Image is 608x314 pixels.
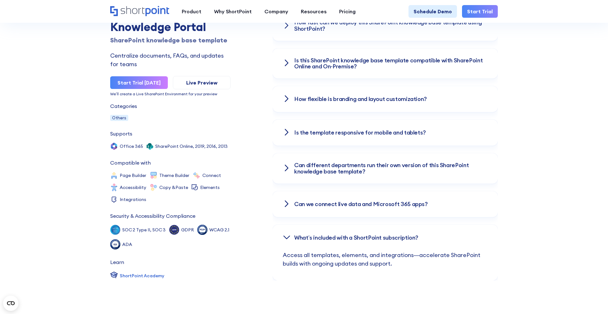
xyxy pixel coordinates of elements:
div: Product [182,8,201,15]
h3: Is this SharePoint knowledge base template compatible with SharePoint Online and On‑Premise? [294,57,488,70]
a: Pricing [333,5,362,18]
h3: Can we connect live data and Microsoft 365 apps? [294,201,428,207]
div: Compatible with [110,160,151,165]
div: Company [264,8,288,15]
div: GDPR [181,228,194,232]
p: Access all templates, elements, and integrations—accelerate SharePoint builds with ongoing update... [283,251,488,280]
a: Company [258,5,294,18]
div: Supports [110,131,132,136]
div: SharePoint Online, 2019, 2016, 2013 [155,144,228,148]
div: SharePoint knowledge base template [110,35,231,45]
div: ADA [122,242,132,247]
h3: How flexible is branding and layout customization? [294,96,427,102]
div: Integrations [120,197,146,202]
a: Home [110,6,169,17]
h3: Can different departments run their own version of this SharePoint knowledge base template? [294,162,488,175]
div: Why ShortPoint [214,8,252,15]
a: Schedule Demo [408,5,457,18]
div: SOC 2 Type II, SOC 3 [122,228,166,232]
a: Live Preview [173,76,231,89]
div: Theme Builder [159,173,189,178]
div: We’ll create a Live SharePoint Environment for your preview [110,92,231,96]
div: Office 365 [120,144,143,148]
button: Open CMP widget [3,296,18,311]
div: Connect [202,173,221,178]
img: soc 2 [110,225,120,235]
div: Knowledge Portal [110,18,231,35]
div: Learn [110,260,124,265]
h3: Is the template responsive for mobile and tablets? [294,129,426,136]
div: Others [110,115,128,121]
h3: What’s included with a ShortPoint subscription? [294,235,418,241]
div: ShortPoint Academy [120,272,164,279]
div: WCAG 2.1 [209,228,229,232]
div: Accessibility [120,185,146,190]
h3: How fast can we deploy this SharePoint knowledge base template using ShortPoint? [294,19,488,32]
div: Elements [200,185,220,190]
div: Resources [301,8,326,15]
a: Start Trial [DATE] [110,76,168,89]
a: Why ShortPoint [208,5,258,18]
div: Pricing [339,8,356,15]
iframe: Chat Widget [494,241,608,314]
a: Start Trial [462,5,498,18]
a: Product [175,5,208,18]
a: Resources [294,5,333,18]
div: Centralize documents, FAQs, and updates for teams [110,51,231,68]
div: Categories [110,104,137,109]
div: Security & Accessibility Compliance [110,213,195,218]
a: ShortPoint Academy [110,271,164,280]
div: Copy &Paste [159,185,188,190]
div: Page Builder [120,173,146,178]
